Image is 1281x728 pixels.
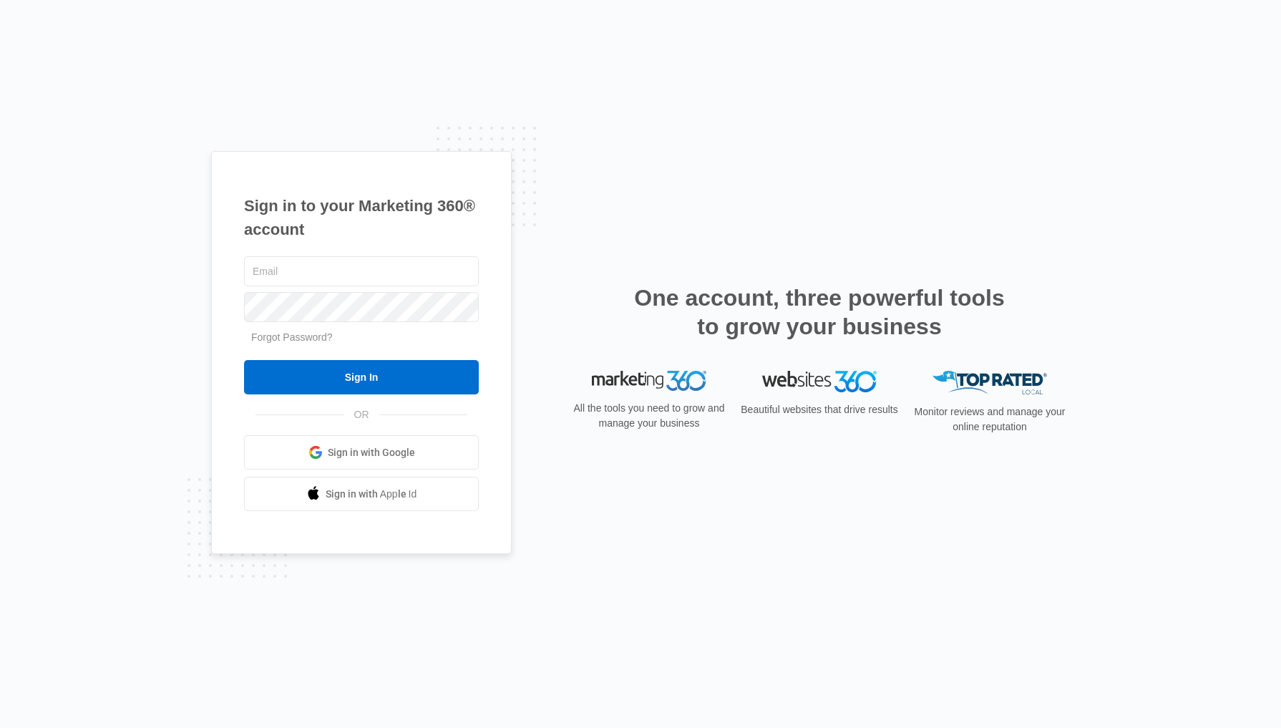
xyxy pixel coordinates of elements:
img: Websites 360 [762,371,877,392]
span: OR [344,407,379,422]
h2: One account, three powerful tools to grow your business [630,283,1009,341]
a: Forgot Password? [251,331,333,343]
img: Marketing 360 [592,371,706,391]
p: Monitor reviews and manage your online reputation [910,404,1070,435]
a: Sign in with Google [244,435,479,470]
p: All the tools you need to grow and manage your business [569,401,729,431]
span: Sign in with Apple Id [326,487,417,502]
input: Email [244,256,479,286]
span: Sign in with Google [328,445,415,460]
h1: Sign in to your Marketing 360® account [244,194,479,241]
a: Sign in with Apple Id [244,477,479,511]
input: Sign In [244,360,479,394]
p: Beautiful websites that drive results [739,402,900,417]
img: Top Rated Local [932,371,1047,394]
